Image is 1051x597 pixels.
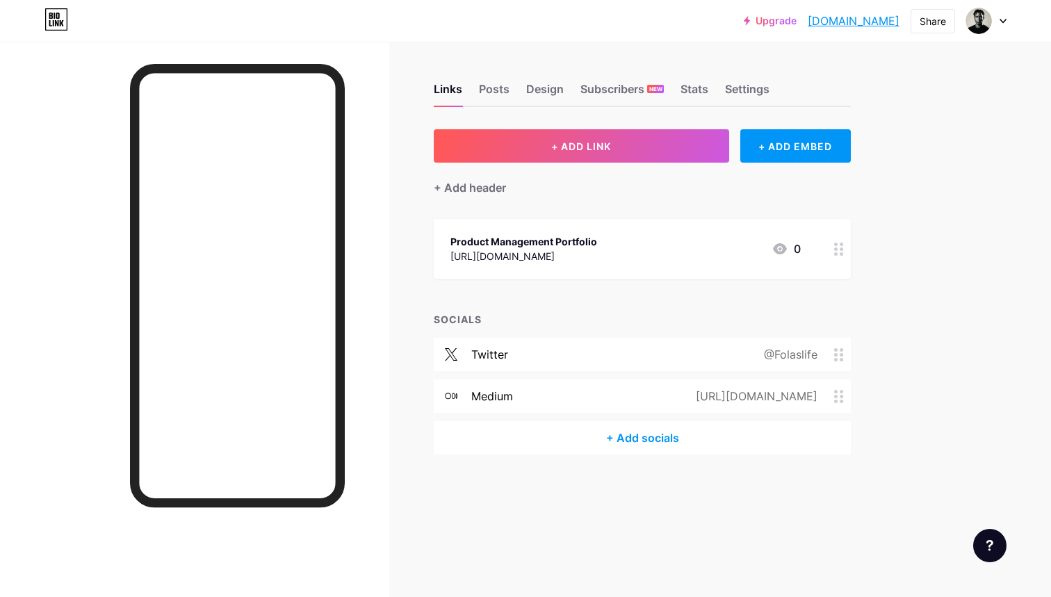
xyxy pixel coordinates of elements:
[649,85,662,93] span: NEW
[580,81,664,106] div: Subscribers
[742,346,834,363] div: @Folaslife
[434,81,462,106] div: Links
[740,129,851,163] div: + ADD EMBED
[808,13,899,29] a: [DOMAIN_NAME]
[450,234,597,249] div: Product Management Portfolio
[526,81,564,106] div: Design
[966,8,992,34] img: folaslife
[434,312,851,327] div: SOCIALS
[450,249,597,263] div: [URL][DOMAIN_NAME]
[674,388,834,404] div: [URL][DOMAIN_NAME]
[772,240,801,257] div: 0
[744,15,797,26] a: Upgrade
[471,388,513,404] div: medium
[551,140,611,152] span: + ADD LINK
[920,14,946,28] div: Share
[434,179,506,196] div: + Add header
[434,129,729,163] button: + ADD LINK
[681,81,708,106] div: Stats
[434,421,851,455] div: + Add socials
[479,81,510,106] div: Posts
[725,81,769,106] div: Settings
[471,346,508,363] div: twitter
